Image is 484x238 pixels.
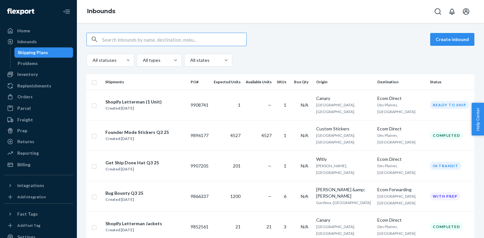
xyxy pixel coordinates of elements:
[316,95,372,102] div: Canary
[82,2,120,21] ol: breadcrumbs
[17,105,31,111] div: Parcel
[316,126,372,132] div: Custom Stickers
[301,163,308,168] span: N/A
[446,5,458,18] button: Open notifications
[142,57,143,63] input: All types
[188,120,211,151] td: 9896177
[7,8,34,15] img: Flexport logo
[377,163,415,175] span: Des Plaines, [GEOGRAPHIC_DATA]
[301,193,308,199] span: N/A
[430,131,463,139] div: Completed
[105,135,169,142] div: Created [DATE]
[472,103,484,135] button: Help Center
[4,37,73,47] a: Inbounds
[442,219,478,235] iframe: Opens a widget where you can chat to one of our agents
[314,74,375,90] th: Origin
[427,74,474,90] th: Status
[268,163,272,168] span: —
[17,28,30,34] div: Home
[268,102,272,108] span: —
[301,133,308,138] span: N/A
[17,182,44,189] div: Integrations
[230,193,241,199] span: 1200
[284,102,286,108] span: 1
[261,133,272,138] span: 4527
[284,133,286,138] span: 1
[18,49,48,56] div: Shipping Plans
[267,224,272,229] span: 21
[17,211,38,217] div: Fast Tags
[377,95,425,102] div: Ecom Direct
[301,224,308,229] span: N/A
[430,192,460,200] div: With prep
[430,33,474,46] button: Create inbound
[377,103,415,114] span: Des Plaines, [GEOGRAPHIC_DATA]
[316,103,355,114] span: [GEOGRAPHIC_DATA], [GEOGRAPHIC_DATA]
[430,162,461,170] div: In transit
[18,60,38,67] div: Problems
[235,224,241,229] span: 21
[188,151,211,181] td: 9907205
[4,148,73,158] a: Reporting
[105,220,162,227] div: Shopify Letterman Jackets
[17,161,30,168] div: Billing
[377,224,415,236] span: Des Plaines, [GEOGRAPHIC_DATA]
[17,194,46,200] div: Add Integration
[316,133,355,144] span: [GEOGRAPHIC_DATA], [GEOGRAPHIC_DATA]
[102,33,246,46] input: Search inbounds by name, destination, msku...
[4,92,73,102] a: Orders
[316,200,371,205] span: Gardena, [GEOGRAPHIC_DATA]
[377,217,425,223] div: Ecom Direct
[105,160,159,166] div: Get Ship Done Hat Q3 25
[377,126,425,132] div: Ecom Direct
[4,81,73,91] a: Replenishments
[17,94,33,100] div: Orders
[105,129,169,135] div: Founder Mode Stickers Q3 25
[103,74,188,90] th: Shipments
[377,156,425,162] div: Ecom Direct
[17,127,27,134] div: Prep
[17,150,39,156] div: Reporting
[274,74,291,90] th: SKUs
[4,160,73,170] a: Billing
[14,58,73,69] a: Problems
[377,194,416,205] span: [GEOGRAPHIC_DATA], [GEOGRAPHIC_DATA]
[17,138,34,145] div: Returns
[284,163,286,168] span: 1
[17,71,38,78] div: Inventory
[230,133,241,138] span: 4527
[377,133,415,144] span: Des Plaines, [GEOGRAPHIC_DATA]
[4,115,73,125] a: Freight
[316,156,372,162] div: Witly
[284,224,286,229] span: 3
[431,5,444,18] button: Open Search Box
[105,99,162,105] div: Shopify Letterman (1 Unit)
[17,83,51,89] div: Replenishments
[211,74,243,90] th: Expected Units
[4,222,73,229] a: Add Fast Tag
[233,163,241,168] span: 201
[268,193,272,199] span: —
[316,224,355,236] span: [GEOGRAPHIC_DATA], [GEOGRAPHIC_DATA]
[17,38,37,45] div: Inbounds
[316,163,354,175] span: [PERSON_NAME], [GEOGRAPHIC_DATA]
[4,26,73,36] a: Home
[4,193,73,201] a: Add Integration
[188,181,211,211] td: 9866337
[460,5,472,18] button: Open account menu
[430,101,469,109] div: Ready to ship
[105,190,143,196] div: Bug Bounty Q3 25
[301,102,308,108] span: N/A
[4,103,73,113] a: Parcel
[238,102,241,108] span: 1
[4,180,73,191] button: Integrations
[105,196,143,203] div: Created [DATE]
[316,186,372,199] div: [PERSON_NAME] &amp; [PERSON_NAME]
[17,223,40,228] div: Add Fast Tag
[188,74,211,90] th: PO#
[430,223,463,231] div: Completed
[105,166,159,172] div: Created [DATE]
[4,136,73,147] a: Returns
